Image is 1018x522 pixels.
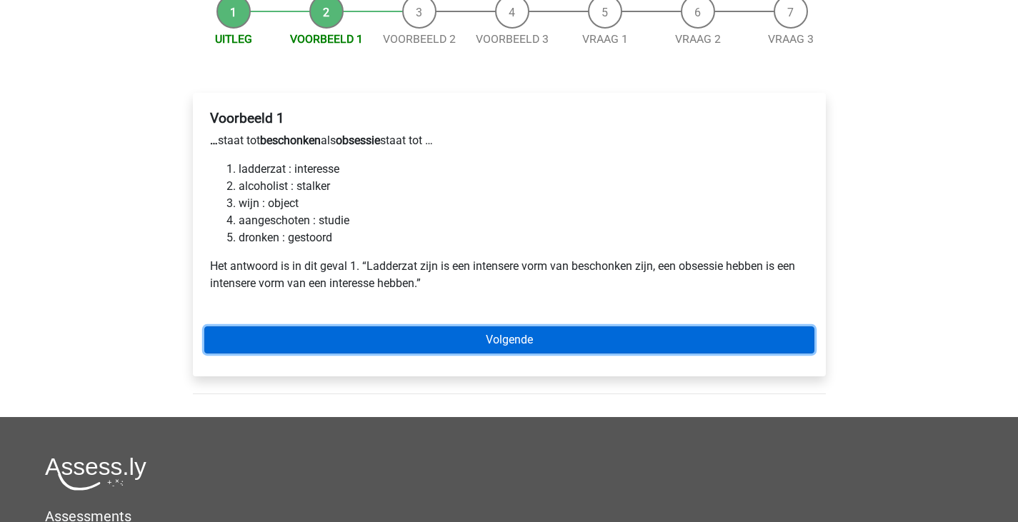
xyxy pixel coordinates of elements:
[204,326,814,353] a: Volgende
[675,32,721,46] a: Vraag 2
[290,32,363,46] a: Voorbeeld 1
[210,134,218,147] b: …
[210,132,809,149] p: staat tot als staat tot …
[239,212,809,229] li: aangeschoten : studie
[476,32,549,46] a: Voorbeeld 3
[383,32,456,46] a: Voorbeeld 2
[239,195,809,212] li: wijn : object
[215,32,252,46] a: Uitleg
[210,258,809,292] p: Het antwoord is in dit geval 1. “Ladderzat zijn is een intensere vorm van beschonken zijn, een ob...
[336,134,380,147] b: obsessie
[239,161,809,178] li: ladderzat : interesse
[45,457,146,491] img: Assessly logo
[768,32,814,46] a: Vraag 3
[260,134,321,147] b: beschonken
[210,110,284,126] b: Voorbeeld 1
[582,32,628,46] a: Vraag 1
[239,178,809,195] li: alcoholist : stalker
[239,229,809,246] li: dronken : gestoord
